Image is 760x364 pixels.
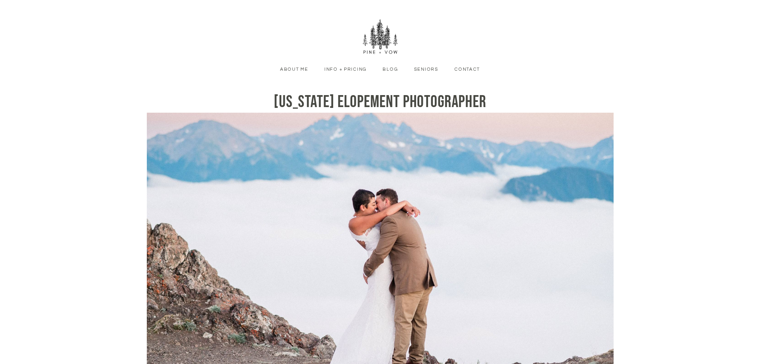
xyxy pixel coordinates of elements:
[408,66,444,73] a: Seniors
[274,92,486,112] span: [US_STATE] Elopement Photographer
[318,66,373,73] a: Info + Pricing
[274,66,314,73] a: About Me
[377,66,404,73] a: Blog
[448,66,486,73] a: Contact
[362,19,398,55] img: Pine + Vow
